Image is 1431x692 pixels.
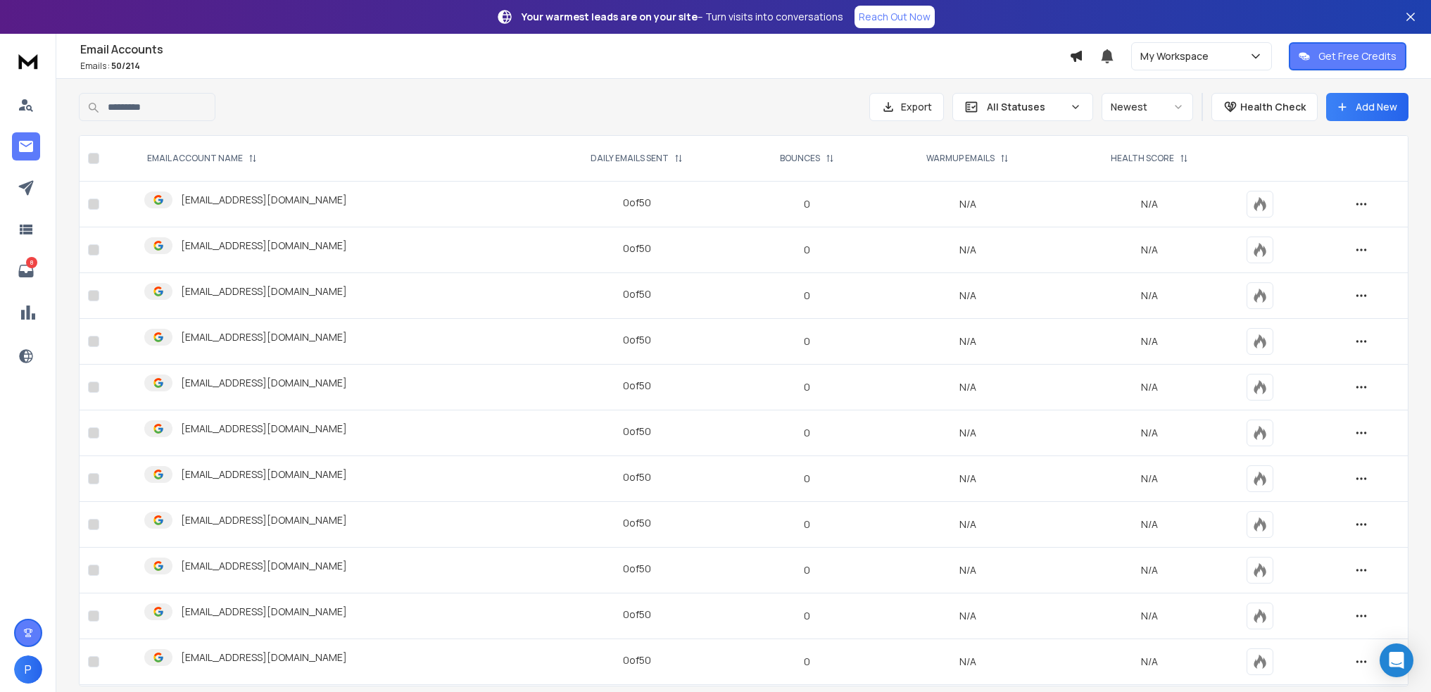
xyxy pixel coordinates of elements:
span: 50 / 214 [111,60,140,72]
p: [EMAIL_ADDRESS][DOMAIN_NAME] [181,467,347,482]
p: 0 [748,197,866,211]
td: N/A [875,593,1061,639]
p: BOUNCES [780,153,820,164]
div: 0 of 50 [623,241,651,256]
p: WARMUP EMAILS [926,153,995,164]
p: 8 [26,257,37,268]
div: 0 of 50 [623,196,651,210]
p: N/A [1069,197,1230,211]
p: N/A [1069,380,1230,394]
div: 0 of 50 [623,562,651,576]
p: 0 [748,609,866,623]
button: Export [869,93,944,121]
p: [EMAIL_ADDRESS][DOMAIN_NAME] [181,376,347,390]
p: [EMAIL_ADDRESS][DOMAIN_NAME] [181,422,347,436]
div: EMAIL ACCOUNT NAME [147,153,257,164]
p: My Workspace [1140,49,1214,63]
p: All Statuses [987,100,1064,114]
p: 0 [748,655,866,669]
p: N/A [1069,472,1230,486]
td: N/A [875,502,1061,548]
p: [EMAIL_ADDRESS][DOMAIN_NAME] [181,239,347,253]
p: N/A [1069,334,1230,348]
p: [EMAIL_ADDRESS][DOMAIN_NAME] [181,284,347,298]
div: 0 of 50 [623,608,651,622]
p: Health Check [1240,100,1306,114]
p: N/A [1069,563,1230,577]
td: N/A [875,410,1061,456]
p: [EMAIL_ADDRESS][DOMAIN_NAME] [181,650,347,665]
p: 0 [748,563,866,577]
button: Get Free Credits [1289,42,1406,70]
p: – Turn visits into conversations [522,10,843,24]
p: N/A [1069,655,1230,669]
p: N/A [1069,517,1230,531]
button: Health Check [1211,93,1318,121]
p: 0 [748,334,866,348]
button: P [14,655,42,684]
td: N/A [875,319,1061,365]
div: 0 of 50 [623,653,651,667]
button: Add New [1326,93,1408,121]
p: 0 [748,289,866,303]
div: 0 of 50 [623,379,651,393]
td: N/A [875,182,1061,227]
div: 0 of 50 [623,470,651,484]
div: 0 of 50 [623,333,651,347]
p: DAILY EMAILS SENT [591,153,669,164]
p: [EMAIL_ADDRESS][DOMAIN_NAME] [181,330,347,344]
p: [EMAIL_ADDRESS][DOMAIN_NAME] [181,605,347,619]
td: N/A [875,548,1061,593]
p: 0 [748,426,866,440]
p: Reach Out Now [859,10,931,24]
p: N/A [1069,609,1230,623]
p: N/A [1069,243,1230,257]
div: Open Intercom Messenger [1380,643,1413,677]
div: 0 of 50 [623,516,651,530]
img: logo [14,48,42,74]
p: 0 [748,243,866,257]
td: N/A [875,639,1061,685]
p: N/A [1069,289,1230,303]
div: 0 of 50 [623,424,651,439]
strong: Your warmest leads are on your site [522,10,698,23]
td: N/A [875,456,1061,502]
p: HEALTH SCORE [1111,153,1174,164]
td: N/A [875,227,1061,273]
p: 0 [748,517,866,531]
div: 0 of 50 [623,287,651,301]
td: N/A [875,273,1061,319]
a: Reach Out Now [855,6,935,28]
p: 0 [748,472,866,486]
a: 8 [12,257,40,285]
p: Emails : [80,61,1069,72]
p: [EMAIL_ADDRESS][DOMAIN_NAME] [181,193,347,207]
p: N/A [1069,426,1230,440]
p: Get Free Credits [1318,49,1397,63]
p: [EMAIL_ADDRESS][DOMAIN_NAME] [181,559,347,573]
button: Newest [1102,93,1193,121]
h1: Email Accounts [80,41,1069,58]
td: N/A [875,365,1061,410]
p: 0 [748,380,866,394]
p: [EMAIL_ADDRESS][DOMAIN_NAME] [181,513,347,527]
